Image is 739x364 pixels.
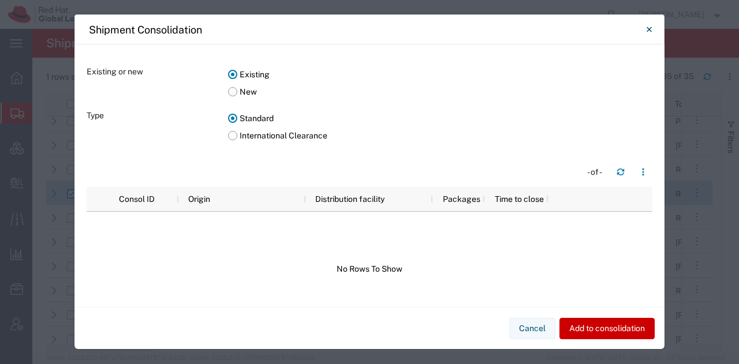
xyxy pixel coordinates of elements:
div: Existing or new [87,66,228,100]
span: Origin [188,194,210,204]
h4: Shipment Consolidation [89,22,202,37]
button: Close [637,18,660,41]
button: Refresh table [611,163,630,181]
button: Cancel [509,318,555,339]
label: Standard [228,110,652,127]
div: - of - [587,166,607,178]
span: Packages [442,194,480,204]
label: International Clearance [228,127,652,144]
span: Time to close [494,194,544,204]
label: Existing [228,66,652,83]
span: Distribution facility [315,194,385,204]
span: Consol ID [119,194,155,204]
label: New [228,83,652,100]
button: Add to consolidation [559,318,655,339]
div: Type [87,110,228,144]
